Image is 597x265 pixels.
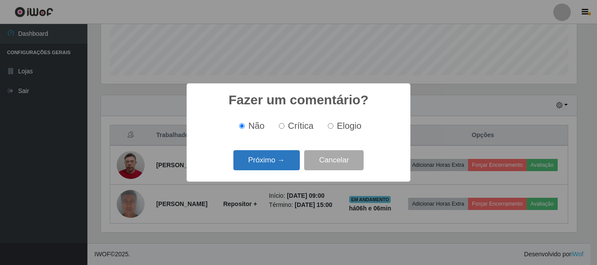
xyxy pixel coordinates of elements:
span: Crítica [288,121,314,131]
input: Elogio [328,123,333,129]
button: Próximo → [233,150,300,171]
button: Cancelar [304,150,364,171]
span: Elogio [337,121,361,131]
h2: Fazer um comentário? [229,92,368,108]
input: Crítica [279,123,285,129]
input: Não [239,123,245,129]
span: Não [248,121,264,131]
